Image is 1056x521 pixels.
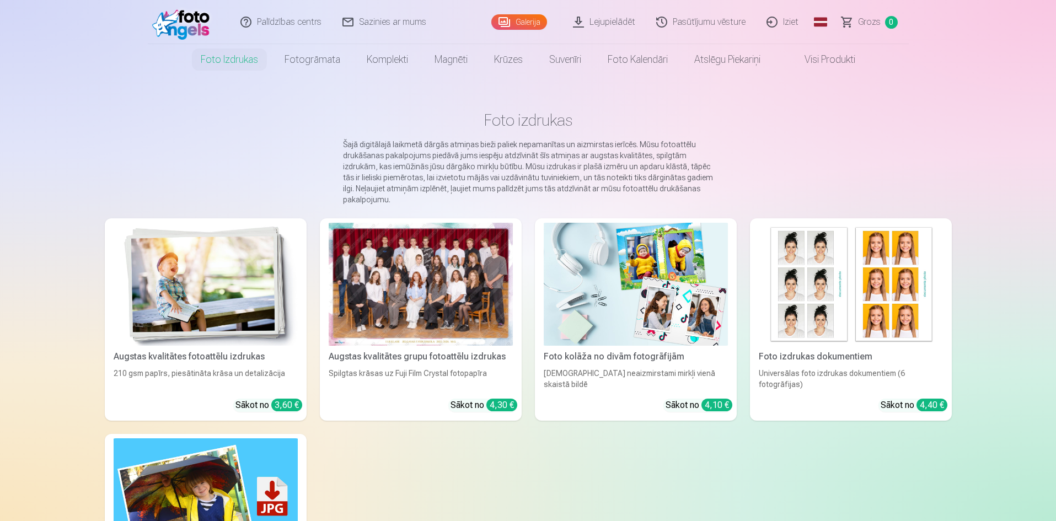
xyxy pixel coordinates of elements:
a: Foto kolāža no divām fotogrāfijāmFoto kolāža no divām fotogrāfijām[DEMOGRAPHIC_DATA] neaizmirstam... [535,218,737,421]
div: 4,30 € [486,399,517,411]
div: Augstas kvalitātes grupu fotoattēlu izdrukas [324,350,517,363]
div: Sākot no [881,399,947,412]
a: Augstas kvalitātes grupu fotoattēlu izdrukasSpilgtas krāsas uz Fuji Film Crystal fotopapīraSākot ... [320,218,522,421]
a: Suvenīri [536,44,594,75]
div: 210 gsm papīrs, piesātināta krāsa un detalizācija [109,368,302,390]
div: Universālas foto izdrukas dokumentiem (6 fotogrāfijas) [754,368,947,390]
a: Krūzes [481,44,536,75]
div: Spilgtas krāsas uz Fuji Film Crystal fotopapīra [324,368,517,390]
a: Foto kalendāri [594,44,681,75]
div: Sākot no [666,399,732,412]
div: Sākot no [235,399,302,412]
span: Grozs [858,15,881,29]
a: Komplekti [353,44,421,75]
div: Augstas kvalitātes fotoattēlu izdrukas [109,350,302,363]
p: Šajā digitālajā laikmetā dārgās atmiņas bieži paliek nepamanītas un aizmirstas ierīcēs. Mūsu foto... [343,139,714,205]
span: 0 [885,16,898,29]
a: Foto izdrukas [187,44,271,75]
a: Visi produkti [774,44,869,75]
div: Foto izdrukas dokumentiem [754,350,947,363]
a: Magnēti [421,44,481,75]
div: [DEMOGRAPHIC_DATA] neaizmirstami mirkļi vienā skaistā bildē [539,368,732,390]
a: Galerija [491,14,547,30]
a: Augstas kvalitātes fotoattēlu izdrukasAugstas kvalitātes fotoattēlu izdrukas210 gsm papīrs, piesā... [105,218,307,421]
img: Foto izdrukas dokumentiem [759,223,943,346]
h1: Foto izdrukas [114,110,943,130]
div: 3,60 € [271,399,302,411]
a: Fotogrāmata [271,44,353,75]
img: /fa1 [152,4,216,40]
a: Foto izdrukas dokumentiemFoto izdrukas dokumentiemUniversālas foto izdrukas dokumentiem (6 fotogr... [750,218,952,421]
div: Sākot no [451,399,517,412]
div: 4,10 € [701,399,732,411]
div: 4,40 € [916,399,947,411]
a: Atslēgu piekariņi [681,44,774,75]
img: Augstas kvalitātes fotoattēlu izdrukas [114,223,298,346]
img: Foto kolāža no divām fotogrāfijām [544,223,728,346]
div: Foto kolāža no divām fotogrāfijām [539,350,732,363]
